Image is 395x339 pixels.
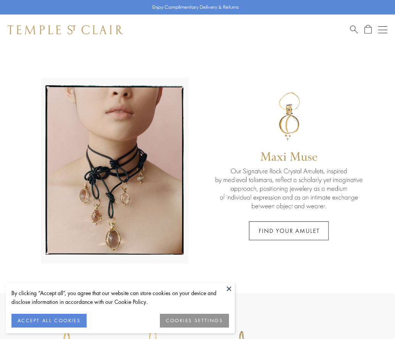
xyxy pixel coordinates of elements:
a: Search [350,25,358,34]
div: By clicking “Accept all”, you agree that our website can store cookies on your device and disclos... [11,289,229,306]
img: Temple St. Clair [8,25,123,34]
a: Open Shopping Bag [364,25,372,34]
button: ACCEPT ALL COOKIES [11,314,87,328]
button: Open navigation [378,25,387,34]
button: COOKIES SETTINGS [160,314,229,328]
p: Enjoy Complimentary Delivery & Returns [152,3,239,11]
